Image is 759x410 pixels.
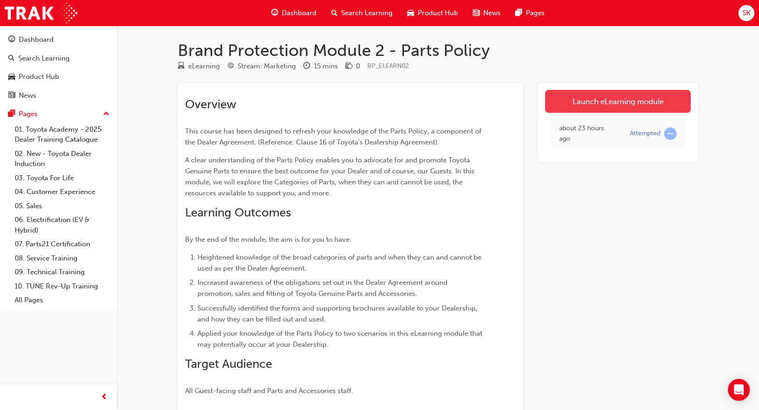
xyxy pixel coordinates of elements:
span: Learning Outcomes [185,205,291,220]
h1: Brand Protection Module 2 - Parts Policy [178,40,698,61]
div: Duration [303,61,338,72]
span: prev-icon [101,392,108,403]
span: Successfully identified the forms and supporting brochures available to your Dealership, and how ... [197,304,479,323]
span: A clear understanding of the Parts Policy enables you to advocate for and promote Toyota Genuine ... [185,156,476,197]
span: This course has been designed to refresh your knowledge of the Parts Policy, a component of the D... [185,127,483,146]
div: 0 [356,61,360,72]
span: By the end of the module, the aim is for you to have: [185,235,351,244]
span: Learning resource code [367,62,409,70]
div: Pages [19,109,38,119]
span: news-icon [473,7,480,19]
div: Thu Aug 21 2025 16:16:39 GMT+0930 (Australian Central Standard Time) [559,123,616,144]
a: 02. New - Toyota Dealer Induction [11,147,113,171]
a: car-iconProduct Hub [400,4,465,22]
a: Launch eLearning module [545,90,691,113]
a: Product Hub [4,68,113,85]
span: All Guest-facing staff and Parts and Accessories staff. [185,387,353,395]
span: Product Hub [418,8,458,18]
a: 09. Technical Training [11,265,113,279]
span: Increased awareness of the obligations set out in the Dealer Agreement around promotion, sales an... [197,278,449,298]
span: Applied your knowledge of the Parts Policy to two scenarios in this eLearning module that may pot... [197,329,484,349]
span: money-icon [345,62,352,71]
div: News [19,90,36,101]
a: pages-iconPages [508,4,552,22]
span: guage-icon [8,36,15,44]
a: 03. Toyota For Life [11,171,113,185]
span: SK [743,8,750,18]
span: car-icon [407,7,414,19]
div: Open Intercom Messenger [728,379,750,401]
div: eLearning [188,61,220,72]
span: Pages [526,8,545,18]
a: News [4,87,113,104]
a: Search Learning [4,50,113,67]
img: Trak [5,3,77,23]
a: 04. Customer Experience [11,185,113,199]
div: Stream [227,61,296,72]
span: search-icon [331,7,338,19]
span: news-icon [8,92,15,100]
span: Overview [185,97,236,111]
a: 01. Toyota Academy - 2025 Dealer Training Catalogue [11,122,113,147]
a: guage-iconDashboard [264,4,324,22]
div: Stream: Marketing [238,61,296,72]
span: learningResourceType_ELEARNING-icon [178,62,185,71]
a: All Pages [11,293,113,307]
button: Pages [4,105,113,122]
span: car-icon [8,73,15,81]
a: news-iconNews [465,4,508,22]
span: News [483,8,501,18]
button: DashboardSearch LearningProduct HubNews [4,29,113,105]
div: Attempted [630,129,661,138]
a: Dashboard [4,31,113,48]
div: Price [345,61,360,72]
a: search-iconSearch Learning [324,4,400,22]
a: 06. Electrification (EV & Hybrid) [11,213,113,237]
span: guage-icon [271,7,278,19]
span: up-icon [103,108,109,120]
span: search-icon [8,55,15,63]
span: Dashboard [282,8,317,18]
a: 10. TUNE Rev-Up Training [11,279,113,294]
span: learningRecordVerb_ATTEMPT-icon [664,127,677,140]
span: Target Audience [185,357,272,371]
div: Dashboard [19,34,54,45]
span: pages-icon [8,110,15,118]
a: 08. Service Training [11,251,113,266]
div: Product Hub [19,72,59,82]
a: 05. Sales [11,199,113,213]
span: pages-icon [515,7,522,19]
button: SK [738,5,754,21]
span: clock-icon [303,62,310,71]
span: Heightened knowledge of the broad categories of parts and when they can and cannot be used as per... [197,253,483,272]
div: Search Learning [18,53,70,64]
div: Type [178,61,220,72]
div: 15 mins [314,61,338,72]
a: 07. Parts21 Certification [11,237,113,251]
span: Search Learning [341,8,393,18]
span: target-icon [227,62,234,71]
